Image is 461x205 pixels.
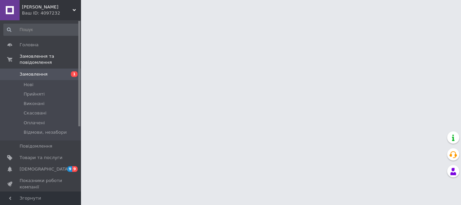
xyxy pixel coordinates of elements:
[20,71,48,77] span: Замовлення
[22,4,73,10] span: Клік Маркет
[24,101,45,107] span: Виконані
[67,166,73,172] span: 9
[24,110,47,116] span: Скасовані
[24,91,45,97] span: Прийняті
[71,71,78,77] span: 1
[20,178,62,190] span: Показники роботи компанії
[20,166,70,172] span: [DEMOGRAPHIC_DATA]
[72,166,78,172] span: 9
[20,143,52,149] span: Повідомлення
[22,10,81,16] div: Ваш ID: 4097232
[24,82,33,88] span: Нові
[20,42,38,48] span: Головна
[20,155,62,161] span: Товари та послуги
[20,53,81,66] span: Замовлення та повідомлення
[3,24,80,36] input: Пошук
[24,120,45,126] span: Оплачені
[24,129,67,135] span: Відмови, незабори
